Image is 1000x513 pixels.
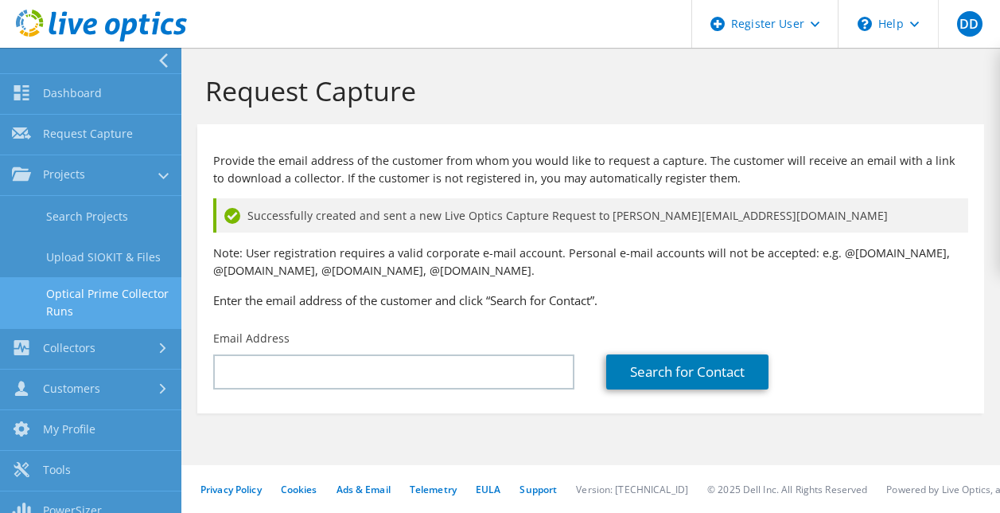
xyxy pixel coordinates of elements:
[957,11,982,37] span: DD
[410,483,457,496] a: Telemetry
[337,483,391,496] a: Ads & Email
[858,17,872,31] svg: \n
[476,483,500,496] a: EULA
[247,207,888,225] span: Successfully created and sent a new Live Optics Capture Request to [PERSON_NAME][EMAIL_ADDRESS][D...
[205,74,968,108] h1: Request Capture
[200,483,262,496] a: Privacy Policy
[213,152,968,187] p: Provide the email address of the customer from whom you would like to request a capture. The cust...
[281,483,317,496] a: Cookies
[707,483,867,496] li: © 2025 Dell Inc. All Rights Reserved
[519,483,557,496] a: Support
[606,354,768,390] a: Search for Contact
[213,331,290,347] label: Email Address
[576,483,688,496] li: Version: [TECHNICAL_ID]
[213,245,968,280] p: Note: User registration requires a valid corporate e-mail account. Personal e-mail accounts will ...
[213,292,968,309] h3: Enter the email address of the customer and click “Search for Contact”.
